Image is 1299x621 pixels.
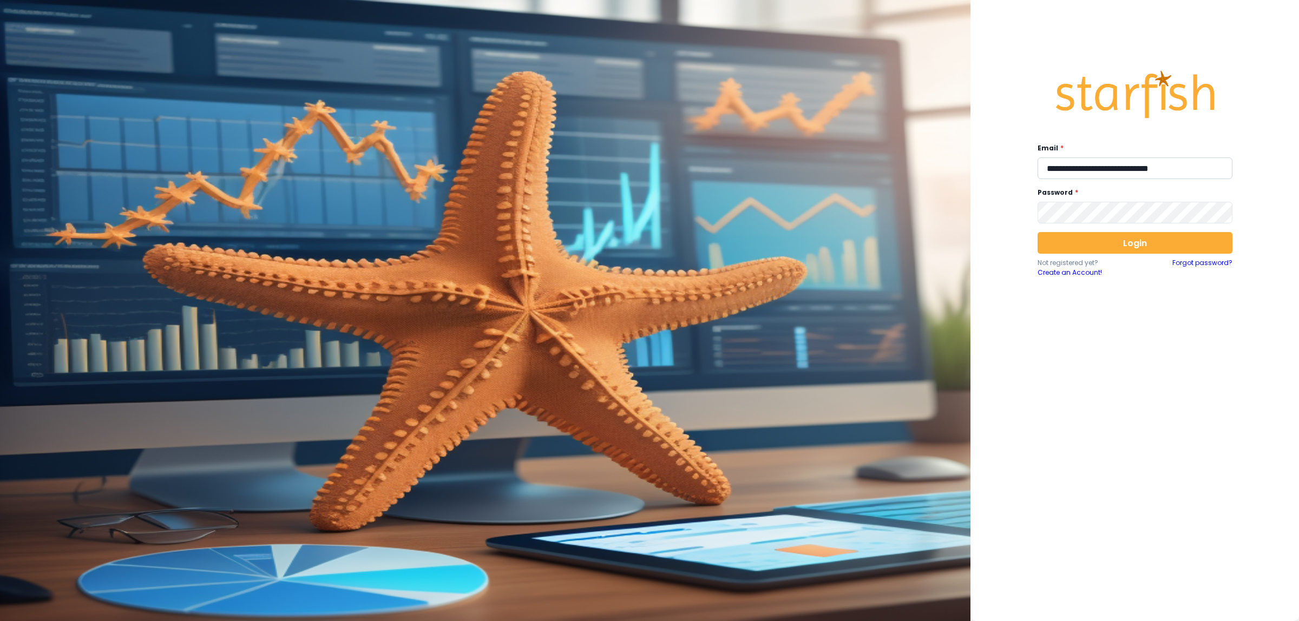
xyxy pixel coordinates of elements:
label: Password [1038,188,1226,197]
p: Not registered yet? [1038,258,1135,268]
img: Logo.42cb71d561138c82c4ab.png [1054,61,1216,129]
label: Email [1038,143,1226,153]
a: Create an Account! [1038,268,1135,278]
button: Login [1038,232,1232,254]
a: Forgot password? [1172,258,1232,278]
